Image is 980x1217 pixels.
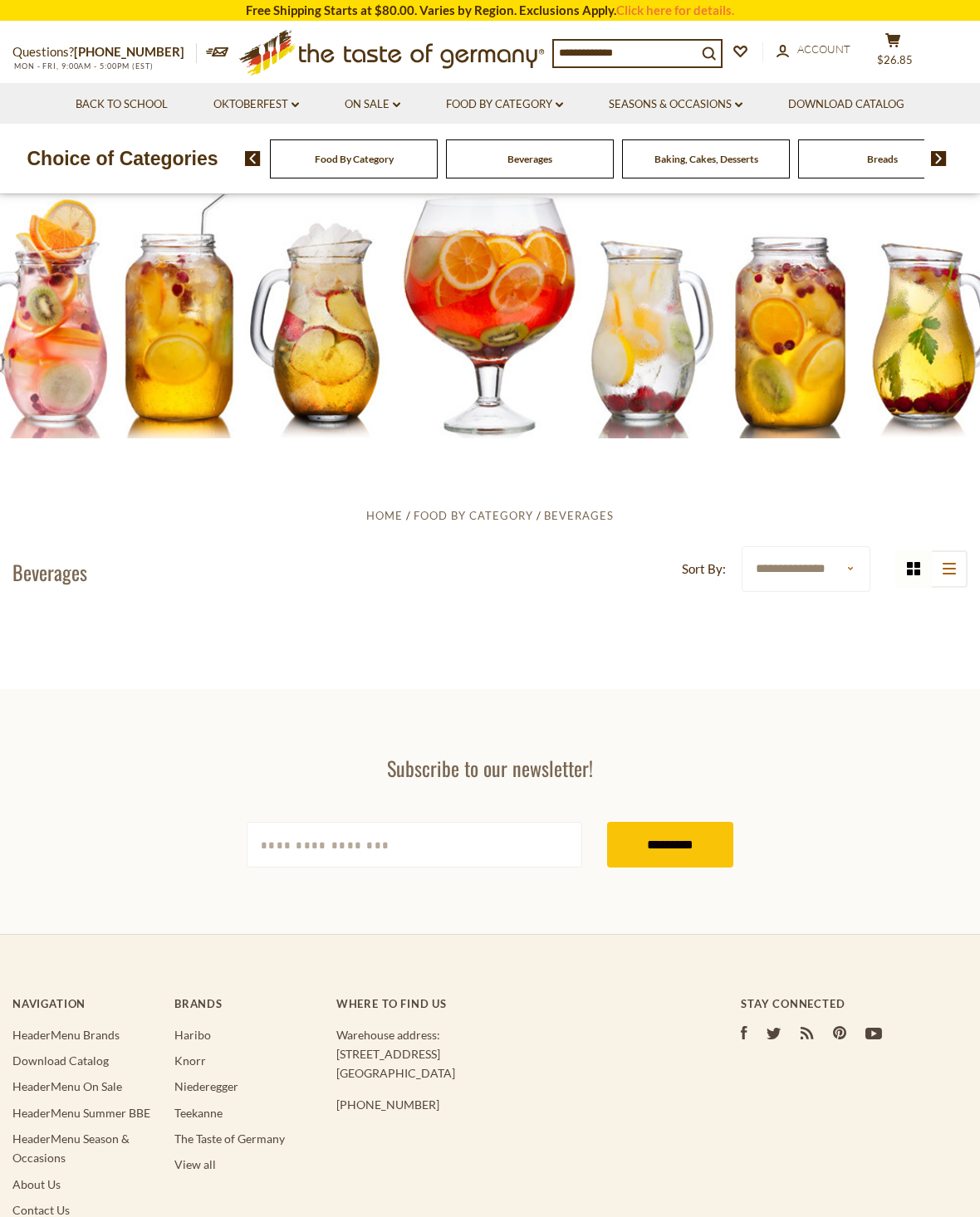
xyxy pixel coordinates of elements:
a: Beverages [544,509,614,522]
a: Account [777,41,850,59]
p: Warehouse address: [STREET_ADDRESS] [GEOGRAPHIC_DATA] [336,1025,677,1083]
a: View all [174,1157,216,1171]
a: On Sale [345,95,400,114]
a: Haribo [174,1028,211,1042]
a: HeaderMenu Season & Occasions [12,1131,130,1165]
a: Beverages [507,153,552,165]
a: The Taste of Germany [174,1131,285,1146]
a: About Us [12,1177,61,1191]
h4: Brands [174,997,320,1010]
a: Knorr [174,1053,206,1068]
h4: Navigation [12,997,158,1010]
p: Questions? [12,42,197,63]
a: HeaderMenu Summer BBE [12,1106,150,1120]
a: Niederegger [174,1079,238,1093]
a: Food By Category [446,95,563,114]
h1: Beverages [12,560,87,584]
label: Sort By: [682,559,726,579]
a: Home [366,509,403,522]
a: Food By Category [315,153,394,165]
a: Download Catalog [788,95,904,114]
h4: Stay Connected [741,997,968,1010]
a: Contact Us [12,1203,70,1217]
a: Download Catalog [12,1053,109,1068]
a: Food By Category [414,509,533,522]
span: $26.85 [877,53,913,66]
a: Breads [867,153,898,165]
a: Back to School [76,95,168,114]
a: [PHONE_NUMBER] [336,1097,439,1112]
a: Baking, Cakes, Desserts [654,153,758,165]
a: HeaderMenu Brands [12,1028,120,1042]
span: Account [797,42,850,56]
img: previous arrow [245,151,261,166]
a: Seasons & Occasions [609,95,742,114]
h3: Subscribe to our newsletter! [247,755,733,780]
a: Teekanne [174,1106,223,1120]
h4: Where to find us [336,997,677,1010]
a: Oktoberfest [213,95,299,114]
a: Click here for details. [616,2,734,17]
button: $26.85 [868,32,918,74]
a: [PHONE_NUMBER] [74,44,184,59]
a: HeaderMenu On Sale [12,1079,122,1093]
span: MON - FRI, 9:00AM - 5:00PM (EST) [12,61,154,71]
img: next arrow [931,151,947,166]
